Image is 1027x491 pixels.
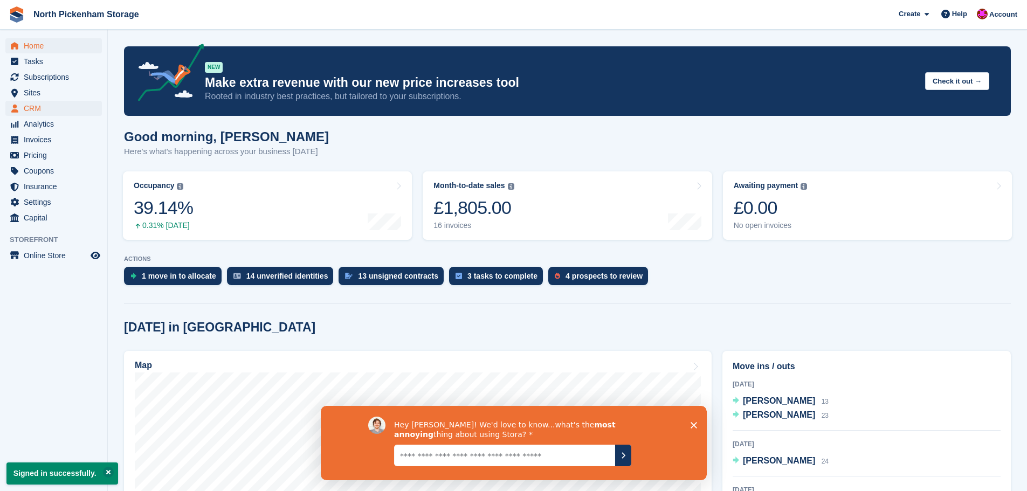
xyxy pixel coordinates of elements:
a: 1 move in to allocate [124,267,227,291]
a: Awaiting payment £0.00 No open invoices [723,171,1012,240]
img: Dylan Taylor [977,9,988,19]
div: [DATE] [733,379,1001,389]
div: 14 unverified identities [246,272,328,280]
img: prospect-51fa495bee0391a8d652442698ab0144808aea92771e9ea1ae160a38d050c398.svg [555,273,560,279]
p: Rooted in industry best practices, but tailored to your subscriptions. [205,91,916,102]
p: Here's what's happening across your business [DATE] [124,146,329,158]
p: Signed in successfully. [6,462,118,485]
a: menu [5,195,102,210]
div: Awaiting payment [734,181,798,190]
a: 3 tasks to complete [449,267,548,291]
span: Analytics [24,116,88,132]
div: No open invoices [734,221,808,230]
span: Coupons [24,163,88,178]
span: Storefront [10,234,107,245]
span: 23 [822,412,829,419]
a: menu [5,85,102,100]
span: [PERSON_NAME] [743,396,815,405]
div: Occupancy [134,181,174,190]
div: Month-to-date sales [433,181,505,190]
img: verify_identity-adf6edd0f0f0b5bbfe63781bf79b02c33cf7c696d77639b501bdc392416b5a36.svg [233,273,241,279]
a: [PERSON_NAME] 13 [733,395,829,409]
a: menu [5,248,102,263]
div: 13 unsigned contracts [358,272,438,280]
div: [DATE] [733,439,1001,449]
p: ACTIONS [124,255,1011,262]
img: icon-info-grey-7440780725fd019a000dd9b08b2336e03edf1995a4989e88bcd33f0948082b44.svg [801,183,807,190]
span: CRM [24,101,88,116]
span: Settings [24,195,88,210]
h2: Move ins / outs [733,360,1001,373]
img: icon-info-grey-7440780725fd019a000dd9b08b2336e03edf1995a4989e88bcd33f0948082b44.svg [508,183,514,190]
span: Create [899,9,920,19]
span: Tasks [24,54,88,69]
a: [PERSON_NAME] 23 [733,409,829,423]
span: Pricing [24,148,88,163]
div: 39.14% [134,197,193,219]
h1: Good morning, [PERSON_NAME] [124,129,329,144]
img: stora-icon-8386f47178a22dfd0bd8f6a31ec36ba5ce8667c1dd55bd0f319d3a0aa187defe.svg [9,6,25,23]
a: menu [5,38,102,53]
a: menu [5,70,102,85]
a: menu [5,116,102,132]
a: menu [5,179,102,194]
span: Online Store [24,248,88,263]
span: [PERSON_NAME] [743,456,815,465]
span: Account [989,9,1017,20]
div: 1 move in to allocate [142,272,216,280]
div: 3 tasks to complete [467,272,537,280]
h2: Map [135,361,152,370]
img: task-75834270c22a3079a89374b754ae025e5fb1db73e45f91037f5363f120a921f8.svg [456,273,462,279]
div: £1,805.00 [433,197,514,219]
a: 13 unsigned contracts [339,267,449,291]
div: 4 prospects to review [566,272,643,280]
iframe: Survey by David from Stora [321,406,707,480]
img: icon-info-grey-7440780725fd019a000dd9b08b2336e03edf1995a4989e88bcd33f0948082b44.svg [177,183,183,190]
button: Check it out → [925,72,989,90]
img: move_ins_to_allocate_icon-fdf77a2bb77ea45bf5b3d319d69a93e2d87916cf1d5bf7949dd705db3b84f3ca.svg [130,273,136,279]
a: menu [5,163,102,178]
span: 13 [822,398,829,405]
a: menu [5,148,102,163]
a: menu [5,101,102,116]
span: Invoices [24,132,88,147]
a: 14 unverified identities [227,267,339,291]
a: 4 prospects to review [548,267,653,291]
div: NEW [205,62,223,73]
img: price-adjustments-announcement-icon-8257ccfd72463d97f412b2fc003d46551f7dbcb40ab6d574587a9cd5c0d94... [129,44,204,105]
img: contract_signature_icon-13c848040528278c33f63329250d36e43548de30e8caae1d1a13099fd9432cc5.svg [345,273,353,279]
div: 16 invoices [433,221,514,230]
span: Home [24,38,88,53]
span: Insurance [24,179,88,194]
h2: [DATE] in [GEOGRAPHIC_DATA] [124,320,315,335]
p: Make extra revenue with our new price increases tool [205,75,916,91]
a: menu [5,210,102,225]
span: Capital [24,210,88,225]
a: Preview store [89,249,102,262]
a: Month-to-date sales £1,805.00 16 invoices [423,171,712,240]
span: Help [952,9,967,19]
a: [PERSON_NAME] 24 [733,454,829,468]
span: 24 [822,458,829,465]
span: Subscriptions [24,70,88,85]
div: £0.00 [734,197,808,219]
div: 0.31% [DATE] [134,221,193,230]
a: menu [5,132,102,147]
a: menu [5,54,102,69]
span: [PERSON_NAME] [743,410,815,419]
span: Sites [24,85,88,100]
a: Occupancy 39.14% 0.31% [DATE] [123,171,412,240]
a: North Pickenham Storage [29,5,143,23]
